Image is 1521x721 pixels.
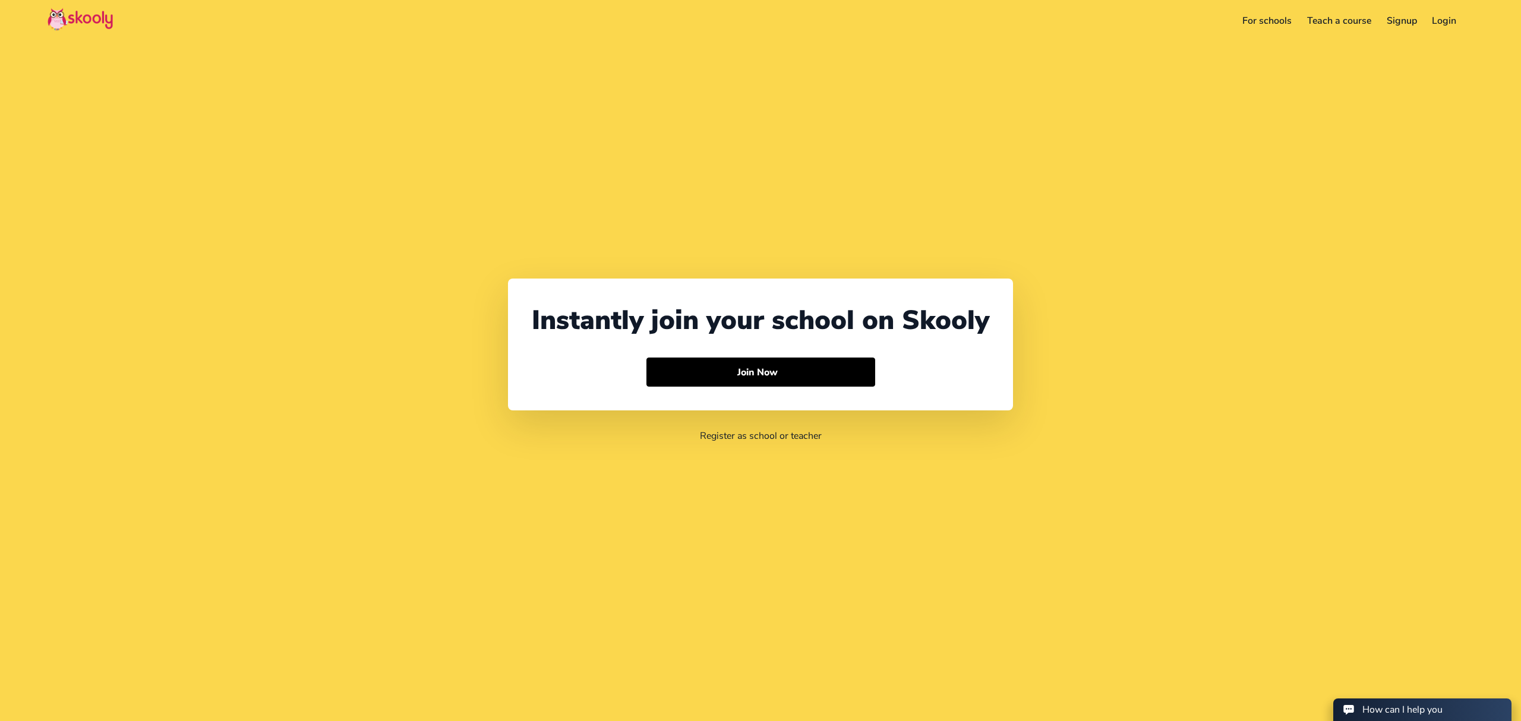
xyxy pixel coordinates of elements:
button: Join Now [646,358,875,387]
a: Signup [1379,11,1425,30]
a: For schools [1235,11,1300,30]
a: Teach a course [1299,11,1379,30]
a: Login [1424,11,1464,30]
img: Skooly [48,8,113,31]
div: Instantly join your school on Skooly [532,302,989,339]
a: Register as school or teacher [700,429,822,442]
